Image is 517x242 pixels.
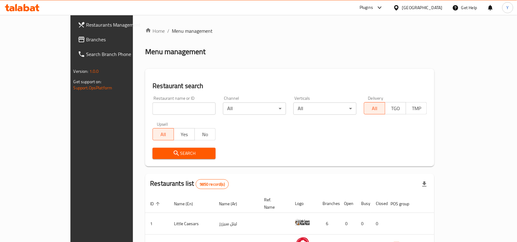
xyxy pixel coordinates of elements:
span: Restaurants Management [86,21,152,28]
a: Search Branch Phone [73,47,157,61]
button: TMP [406,102,427,114]
div: Total records count [196,179,229,189]
th: Busy [356,194,371,213]
td: Little Caesars [169,213,214,235]
span: Menu management [172,27,213,35]
div: All [223,102,286,115]
td: 1 [145,213,169,235]
button: All [153,128,174,140]
input: Search for restaurant name or ID.. [153,102,216,115]
a: Support.OpsPlatform [74,84,112,92]
th: Closed [371,194,386,213]
td: 0 [339,213,356,235]
span: All [155,130,171,139]
span: Search [157,150,211,157]
button: All [364,102,385,114]
div: All [293,102,357,115]
td: 0 [371,213,386,235]
button: No [194,128,216,140]
td: 0 [356,213,371,235]
div: Export file [417,177,432,192]
a: Restaurants Management [73,17,157,32]
button: Search [153,148,216,159]
h2: Restaurant search [153,81,427,91]
span: All [367,104,383,113]
a: Branches [73,32,157,47]
h2: Restaurants list [150,179,229,189]
img: Little Caesars [295,215,310,230]
span: Ref. Name [264,196,283,211]
span: No [197,130,213,139]
label: Upsell [157,122,168,126]
th: Branches [318,194,339,213]
button: Yes [174,128,195,140]
h2: Menu management [145,47,206,57]
span: Name (Ar) [219,200,245,207]
span: Version: [74,67,89,75]
div: [GEOGRAPHIC_DATA] [402,4,443,11]
span: 1.0.0 [89,67,99,75]
span: 9850 record(s) [196,181,228,187]
label: Delivery [368,96,383,100]
span: Yes [176,130,192,139]
span: Name (En) [174,200,201,207]
th: Open [339,194,356,213]
th: Logo [290,194,318,213]
span: TMP [409,104,425,113]
span: TGO [388,104,404,113]
span: Search Branch Phone [86,50,152,58]
td: 6 [318,213,339,235]
nav: breadcrumb [145,27,434,35]
span: Branches [86,36,152,43]
span: Get support on: [74,78,102,86]
li: / [167,27,169,35]
div: Plugins [360,4,373,11]
button: TGO [385,102,406,114]
span: POS group [391,200,417,207]
span: Y [507,4,509,11]
span: ID [150,200,162,207]
td: ليتل سيزرز [214,213,259,235]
